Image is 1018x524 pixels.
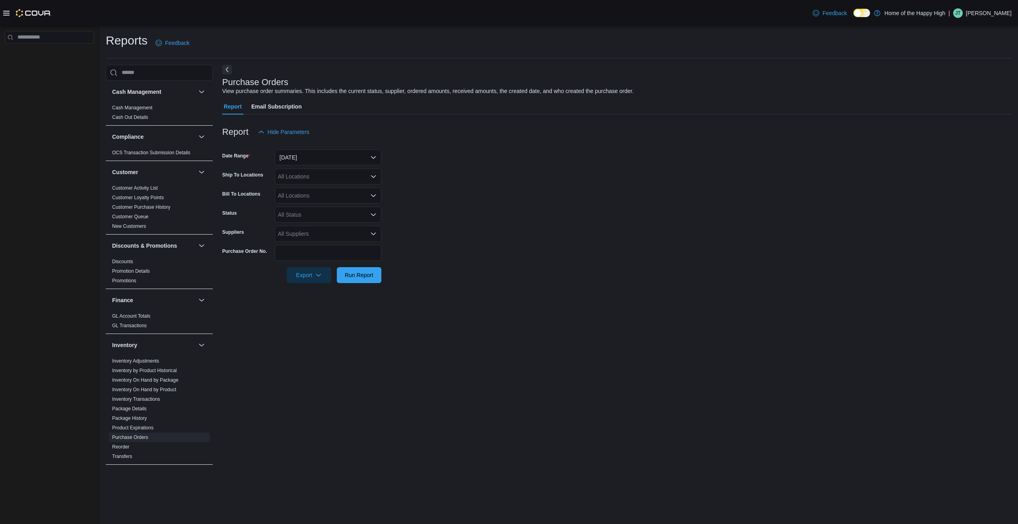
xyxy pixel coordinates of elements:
span: Report [224,99,242,115]
a: Inventory by Product Historical [112,368,177,373]
h3: Purchase Orders [222,78,288,87]
div: Compliance [106,148,213,161]
h3: Inventory [112,341,137,349]
a: Promotions [112,278,136,283]
span: Run Report [345,271,373,279]
p: Home of the Happy High [884,8,945,18]
a: Inventory On Hand by Package [112,377,179,383]
span: Export [291,267,326,283]
button: Open list of options [370,192,377,199]
label: Ship To Locations [222,172,263,178]
span: Transfers [112,453,132,460]
a: Package History [112,415,147,421]
a: Inventory Adjustments [112,358,159,364]
div: View purchase order summaries. This includes the current status, supplier, ordered amounts, recei... [222,87,634,95]
span: Feedback [165,39,189,47]
a: Customer Loyalty Points [112,195,164,200]
a: Purchase Orders [112,435,148,440]
button: Compliance [197,132,206,142]
span: Purchase Orders [112,434,148,441]
label: Bill To Locations [222,191,260,197]
h3: Loyalty [112,472,132,480]
span: Email Subscription [251,99,302,115]
h3: Compliance [112,133,144,141]
a: Feedback [810,5,850,21]
a: Cash Management [112,105,152,111]
span: Inventory On Hand by Product [112,386,176,393]
span: Feedback [822,9,847,17]
span: Cash Out Details [112,114,148,120]
a: Discounts [112,259,133,264]
button: Run Report [337,267,381,283]
span: Customer Queue [112,213,148,220]
a: New Customers [112,223,146,229]
a: Customer Activity List [112,185,158,191]
p: | [948,8,950,18]
button: Cash Management [112,88,195,96]
button: Hide Parameters [255,124,313,140]
button: Next [222,65,232,74]
button: Inventory [197,340,206,350]
div: Finance [106,311,213,334]
label: Purchase Order No. [222,248,267,254]
button: Export [287,267,331,283]
div: Customer [106,183,213,234]
label: Suppliers [222,229,244,235]
label: Status [222,210,237,216]
span: Customer Loyalty Points [112,194,164,201]
a: OCS Transaction Submission Details [112,150,190,155]
button: Loyalty [197,471,206,481]
button: Finance [197,295,206,305]
a: Product Expirations [112,425,153,431]
h3: Discounts & Promotions [112,242,177,250]
button: Compliance [112,133,195,141]
button: Customer [197,167,206,177]
button: Open list of options [370,212,377,218]
img: Cova [16,9,51,17]
nav: Complex example [5,45,94,64]
button: Finance [112,296,195,304]
a: GL Account Totals [112,313,150,319]
a: Inventory Transactions [112,396,160,402]
button: Open list of options [370,173,377,180]
p: [PERSON_NAME] [966,8,1012,18]
a: Feedback [152,35,192,51]
h3: Cash Management [112,88,161,96]
span: Package History [112,415,147,421]
a: Promotion Details [112,268,150,274]
button: Discounts & Promotions [112,242,195,250]
button: Inventory [112,341,195,349]
input: Dark Mode [853,9,870,17]
a: Customer Purchase History [112,204,171,210]
span: JT [955,8,960,18]
span: OCS Transaction Submission Details [112,149,190,156]
a: Inventory On Hand by Product [112,387,176,392]
button: Discounts & Promotions [197,241,206,250]
a: Reorder [112,444,129,450]
h3: Customer [112,168,138,176]
span: Hide Parameters [268,128,309,136]
h3: Finance [112,296,133,304]
span: Inventory by Product Historical [112,367,177,374]
span: Discounts [112,258,133,265]
a: Cash Out Details [112,115,148,120]
button: Open list of options [370,231,377,237]
label: Date Range [222,153,251,159]
button: Cash Management [197,87,206,97]
div: Inventory [106,356,213,464]
button: [DATE] [275,149,381,165]
a: Customer Queue [112,214,148,219]
a: GL Transactions [112,323,147,328]
a: Transfers [112,454,132,459]
a: Package Details [112,406,147,411]
div: Cash Management [106,103,213,125]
